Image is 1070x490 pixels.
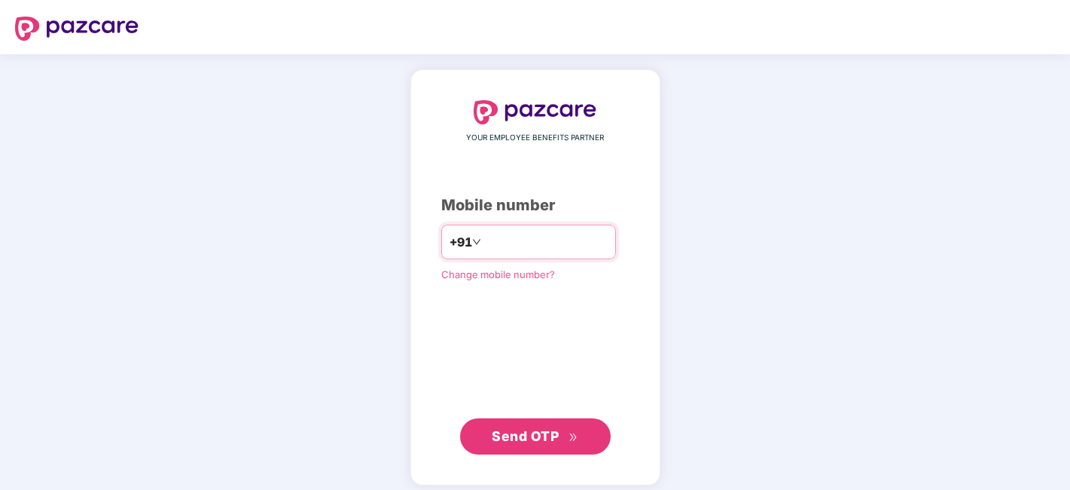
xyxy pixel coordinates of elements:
[569,433,578,443] span: double-right
[474,100,597,124] img: logo
[472,237,481,247] span: down
[450,233,472,252] span: +91
[441,194,630,217] div: Mobile number
[441,268,555,280] a: Change mobile number?
[492,428,559,444] span: Send OTP
[15,17,139,41] img: logo
[460,418,611,455] button: Send OTPdouble-right
[466,132,604,144] span: YOUR EMPLOYEE BENEFITS PARTNER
